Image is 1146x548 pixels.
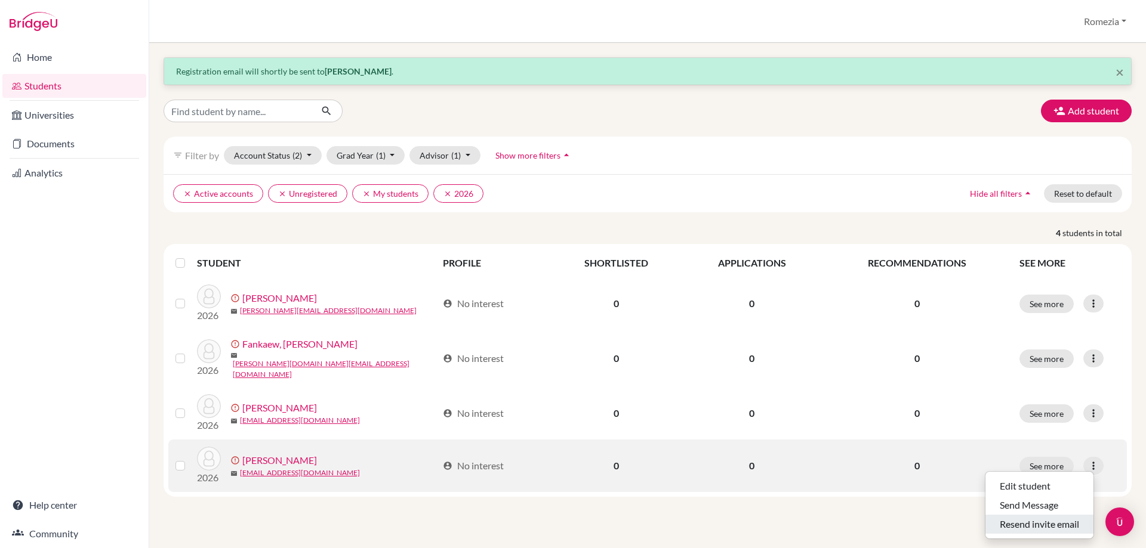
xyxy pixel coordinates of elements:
span: (1) [376,150,386,160]
img: Fankaew, Sirikarn [197,339,221,363]
span: error_outline [230,339,242,349]
span: Show more filters [495,150,560,160]
button: clear2026 [433,184,483,203]
button: Send Message [985,496,1093,515]
i: clear [362,190,371,198]
img: Sachdev, Amika [197,447,221,470]
a: [EMAIL_ADDRESS][DOMAIN_NAME] [240,415,360,426]
button: See more [1019,295,1074,313]
div: Open Intercom Messenger [1105,507,1134,536]
button: Romezia [1079,10,1132,33]
strong: 4 [1056,227,1062,239]
button: Grad Year(1) [326,146,405,165]
a: Students [2,74,146,98]
i: clear [278,190,286,198]
a: [PERSON_NAME][DOMAIN_NAME][EMAIL_ADDRESS][DOMAIN_NAME] [233,358,438,380]
a: Help center [2,493,146,517]
p: 0 [829,296,1005,311]
a: Home [2,45,146,69]
span: mail [230,470,238,477]
i: clear [443,190,452,198]
p: 2026 [197,470,221,485]
td: 0 [550,387,682,439]
th: PROFILE [436,249,550,277]
p: 0 [829,406,1005,420]
button: Close [1116,65,1124,79]
button: Hide all filtersarrow_drop_up [960,184,1044,203]
span: Filter by [185,150,219,161]
button: Account Status(2) [224,146,322,165]
button: clearMy students [352,184,429,203]
span: account_circle [443,299,452,308]
th: STUDENT [197,249,436,277]
button: Reset to default [1044,184,1122,203]
button: See more [1019,404,1074,423]
span: (1) [451,150,461,160]
button: See more [1019,457,1074,475]
p: 2026 [197,308,221,323]
div: No interest [443,406,504,420]
span: account_circle [443,354,452,363]
th: SEE MORE [1012,249,1127,277]
th: SHORTLISTED [550,249,682,277]
span: students in total [1062,227,1132,239]
p: 2026 [197,418,221,432]
img: Attwood, Alicia [197,284,221,308]
p: 0 [829,459,1005,473]
button: Show more filtersarrow_drop_up [485,146,583,165]
button: Resend invite email [985,515,1093,534]
i: filter_list [173,150,183,160]
a: [PERSON_NAME][EMAIL_ADDRESS][DOMAIN_NAME] [240,305,417,316]
a: [PERSON_NAME] [242,401,317,415]
a: Fankaew, [PERSON_NAME] [242,337,358,351]
span: (2) [292,150,302,160]
span: error_outline [230,403,242,413]
span: mail [230,308,238,315]
th: RECOMMENDATIONS [822,249,1012,277]
td: 0 [682,387,821,439]
button: Add student [1041,100,1132,122]
button: clearActive accounts [173,184,263,203]
span: mail [230,417,238,425]
i: arrow_drop_up [560,149,572,161]
strong: [PERSON_NAME] [325,66,392,76]
td: 0 [550,277,682,330]
a: Documents [2,132,146,156]
a: [PERSON_NAME] [242,291,317,305]
td: 0 [682,277,821,330]
button: See more [1019,349,1074,368]
td: 0 [550,439,682,492]
th: APPLICATIONS [682,249,821,277]
span: account_circle [443,408,452,418]
td: 0 [682,439,821,492]
a: [PERSON_NAME] [242,453,317,467]
p: 2026 [197,363,221,377]
span: error_outline [230,456,242,465]
div: No interest [443,351,504,366]
button: Advisor(1) [409,146,480,165]
img: Narang, Ananya [197,394,221,418]
span: error_outline [230,293,242,303]
button: Edit student [985,476,1093,496]
i: arrow_drop_up [1022,187,1034,199]
a: Analytics [2,161,146,185]
span: account_circle [443,461,452,470]
input: Find student by name... [164,100,312,122]
a: Community [2,522,146,546]
a: Universities [2,103,146,127]
span: mail [230,352,238,359]
div: No interest [443,296,504,311]
p: 0 [829,351,1005,366]
td: 0 [550,330,682,387]
a: [EMAIL_ADDRESS][DOMAIN_NAME] [240,467,360,478]
img: Bridge-U [10,12,57,31]
td: 0 [682,330,821,387]
button: clearUnregistered [268,184,347,203]
span: × [1116,63,1124,81]
span: Hide all filters [970,188,1022,199]
i: clear [183,190,192,198]
div: No interest [443,459,504,473]
p: Registration email will shortly be sent to . [176,65,1119,78]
